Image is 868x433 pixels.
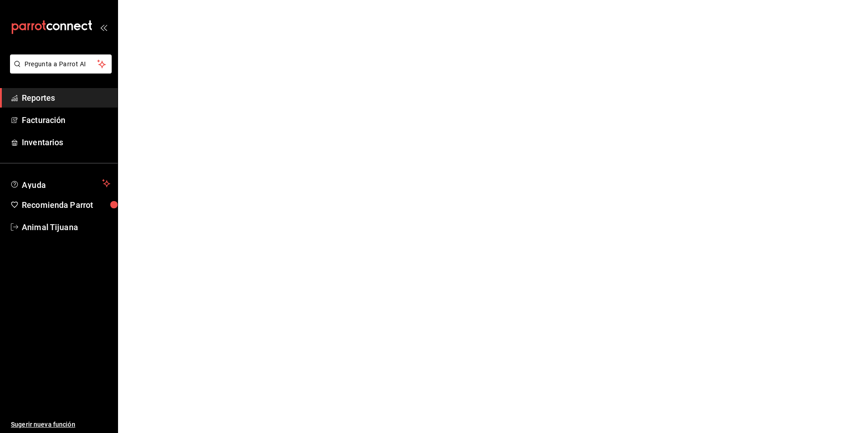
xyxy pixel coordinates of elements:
[25,59,98,69] span: Pregunta a Parrot AI
[22,114,110,126] span: Facturación
[100,24,107,31] button: open_drawer_menu
[6,66,112,75] a: Pregunta a Parrot AI
[22,221,110,233] span: Animal Tijuana
[22,178,99,189] span: Ayuda
[22,199,110,211] span: Recomienda Parrot
[10,54,112,74] button: Pregunta a Parrot AI
[22,92,110,104] span: Reportes
[11,420,110,429] span: Sugerir nueva función
[22,136,110,148] span: Inventarios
